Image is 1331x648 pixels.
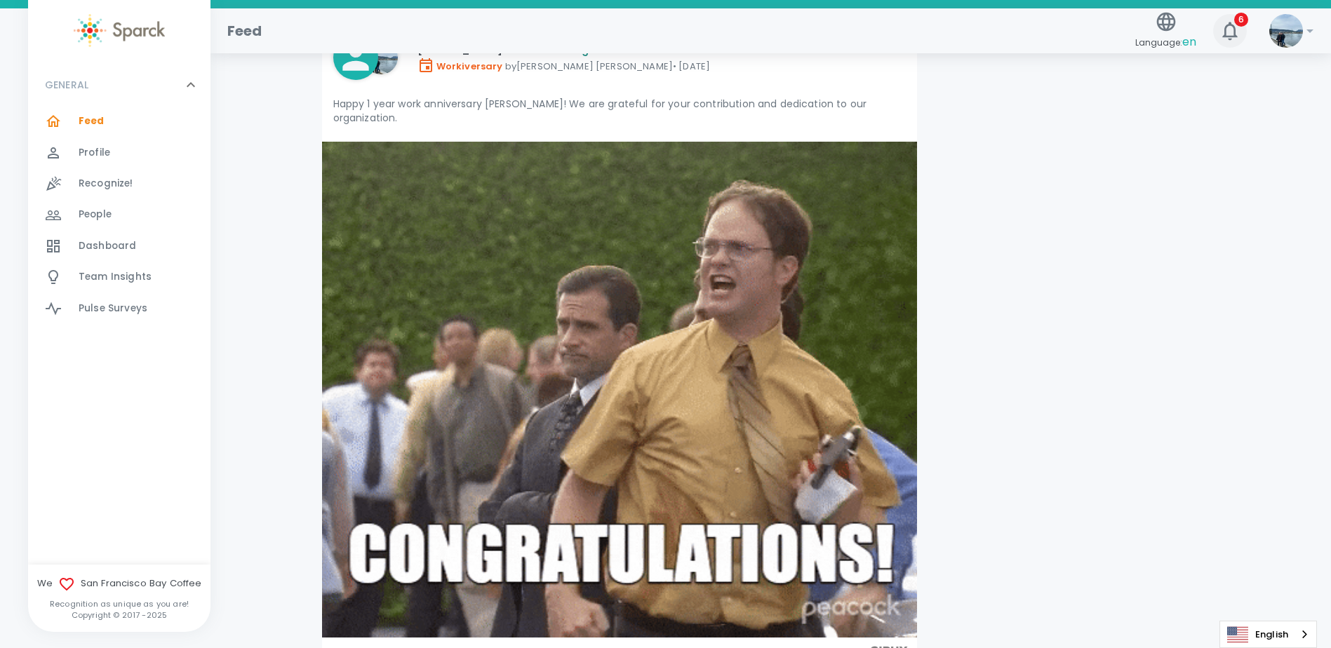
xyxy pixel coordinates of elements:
img: Picture of Anna Belle [1269,14,1303,48]
div: Language [1219,621,1317,648]
a: People [28,199,210,230]
img: Sparck logo [74,14,165,47]
p: Copyright © 2017 - 2025 [28,609,210,621]
span: 6 [1234,13,1248,27]
span: Pulse Surveys [79,302,147,316]
a: Sparck logo [28,14,210,47]
span: Dashboard [79,239,136,253]
span: Feed [79,114,105,128]
span: Language: [1135,33,1196,52]
button: 6 [1213,14,1247,48]
span: Team Insights [79,270,152,284]
span: People [79,208,112,222]
a: Dashboard [28,231,210,262]
a: Feed [28,106,210,137]
a: English [1220,621,1316,647]
button: Language:en [1130,6,1202,56]
img: Picture of Anna Belle Heredia [364,41,398,74]
span: We San Francisco Bay Coffee [28,576,210,593]
p: Recognition as unique as you are! [28,598,210,609]
a: Recognize! [28,168,210,199]
span: Workiversary [417,60,503,73]
p: GENERAL [45,78,88,92]
span: Profile [79,146,110,160]
h1: Feed [227,20,262,42]
p: by [PERSON_NAME] [PERSON_NAME] • [DATE] [417,57,810,74]
p: Happy 1 year work anniversary [PERSON_NAME]! We are grateful for your contribution and dedication... [333,97,906,125]
div: GENERAL [28,106,210,330]
a: Profile [28,137,210,168]
div: GENERAL [28,64,210,106]
a: Team Insights [28,262,210,292]
a: Pulse Surveys [28,293,210,324]
aside: Language selected: English [1219,621,1317,648]
span: Recognize! [79,177,133,191]
span: en [1182,34,1196,50]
